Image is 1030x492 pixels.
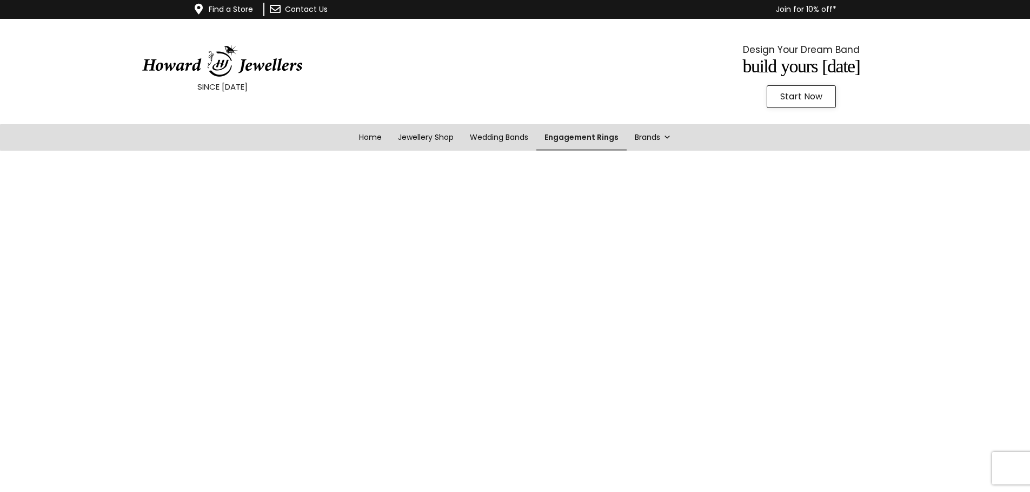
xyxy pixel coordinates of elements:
[462,124,536,151] a: Wedding Bands
[141,45,303,77] img: HowardJewellersLogo-04
[351,124,390,151] a: Home
[780,92,822,101] span: Start Now
[390,124,462,151] a: Jewellery Shop
[627,124,679,151] a: Brands
[27,80,417,94] p: SINCE [DATE]
[606,42,996,58] p: Design Your Dream Band
[767,85,836,108] a: Start Now
[391,3,836,16] p: Join for 10% off*
[285,4,328,15] a: Contact Us
[536,124,627,151] a: Engagement Rings
[743,56,860,76] span: Build Yours [DATE]
[209,4,253,15] a: Find a Store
